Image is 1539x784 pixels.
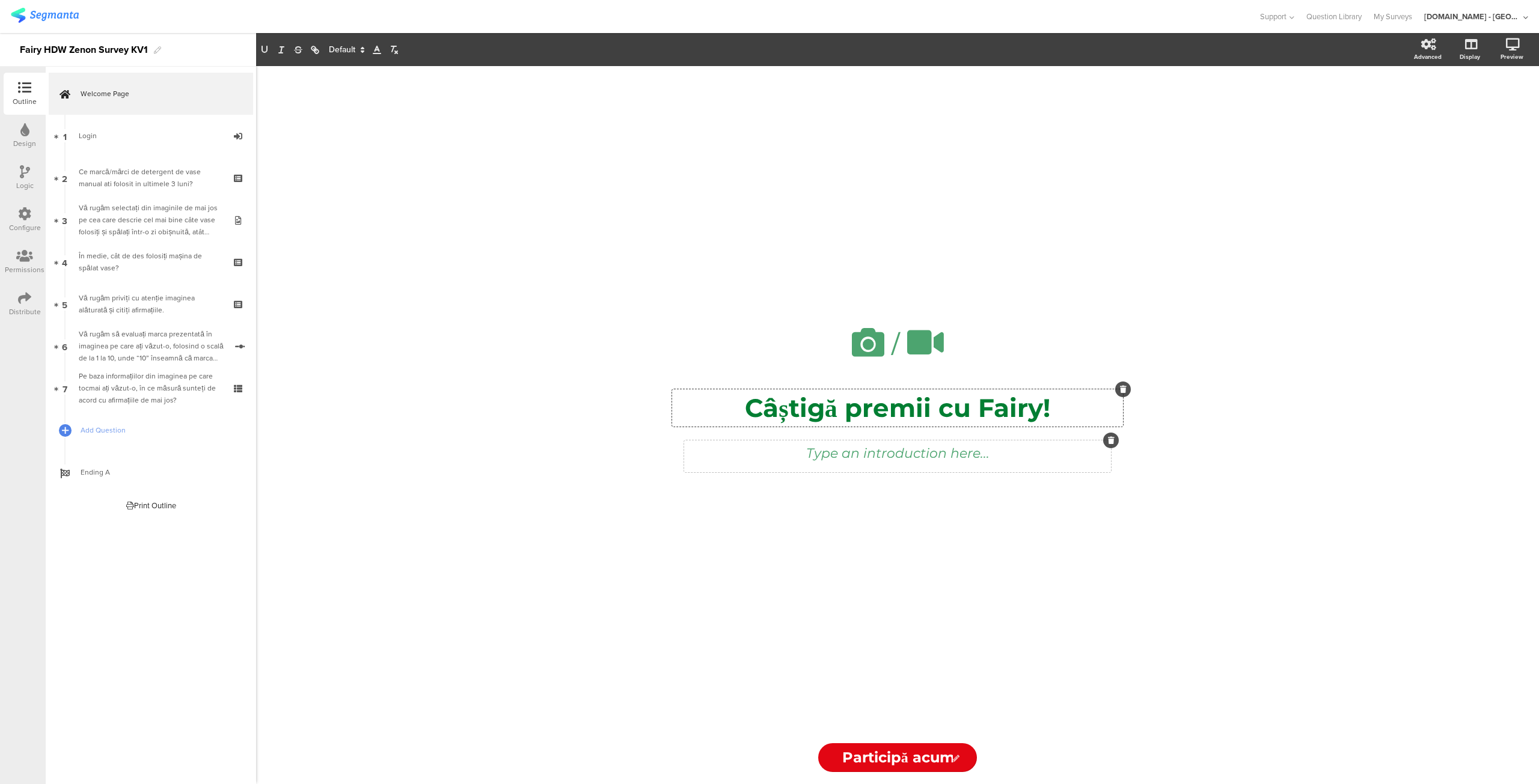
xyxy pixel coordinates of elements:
[49,283,253,325] a: 5 Vă rugăm priviți cu atenție imaginea alăturată și citiți afirmațiile.
[79,370,222,406] div: Pe baza informațiilor din imaginea pe care tocmai ați văzut-o, în ce măsură sunteți de acord cu a...
[62,171,67,184] span: 2
[687,443,1108,463] div: Type an introduction here...
[62,297,67,311] span: 5
[63,381,67,395] span: 7
[1501,52,1523,61] div: Preview
[49,199,253,241] a: 3 Vă rugăm selectați din imaginile de mai jos pe cea care descrie cel mai bine câte vase folosiți...
[1460,52,1480,61] div: Display
[126,500,176,511] div: Print Outline
[49,367,253,409] a: 7 Pe baza informațiilor din imaginea pe care tocmai ați văzut-o, în ce măsură sunteți de acord cu...
[13,138,36,149] div: Design
[9,222,41,233] div: Configure
[81,424,234,436] span: Add Question
[62,255,67,269] span: 4
[63,129,67,142] span: 1
[16,180,34,191] div: Logic
[49,157,253,199] a: 2 Ce marcă/mărci de detergent de vase manual ati folosit in ultimele 3 luni?
[13,96,37,107] div: Outline
[79,328,226,364] div: Vă rugăm să evaluați marca prezentată în imaginea pe care ați văzut-o, folosind o scală de la 1 l...
[79,250,222,274] div: În medie, cât de des folosiți mașina de spălat vase?
[49,241,253,283] a: 4 În medie, cât de des folosiți mașina de spălat vase?
[11,8,79,23] img: segmanta logo
[5,264,44,275] div: Permissions
[79,292,222,316] div: Vă rugăm priviți cu atenție imaginea alăturată și citiți afirmațiile.
[9,306,41,317] div: Distribute
[818,743,977,772] input: Start
[49,451,253,493] a: Ending A
[79,166,222,190] div: Ce marcă/mărci de detergent de vase manual ati folosit in ultimele 3 luni?
[49,325,253,367] a: 6 Vă rugăm să evaluați marca prezentată în imaginea pe care ați văzut-o, folosind o scală de la 1...
[675,392,1120,424] p: Câștigă premii cu Fairy!
[49,115,253,157] a: 1 Login
[49,73,253,115] a: Welcome Page
[79,202,222,238] div: Vă rugăm selectați din imaginile de mai jos pe cea care descrie cel mai bine câte vase folosiți ș...
[81,88,234,100] span: Welcome Page
[1260,11,1287,22] span: Support
[1424,11,1520,22] div: [DOMAIN_NAME] - [GEOGRAPHIC_DATA]
[891,320,901,367] span: /
[62,213,67,226] span: 3
[20,40,148,59] div: Fairy HDW Zenon Survey KV1
[62,339,67,353] span: 6
[81,466,234,478] span: Ending A
[79,130,222,142] div: Login
[1414,52,1442,61] div: Advanced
